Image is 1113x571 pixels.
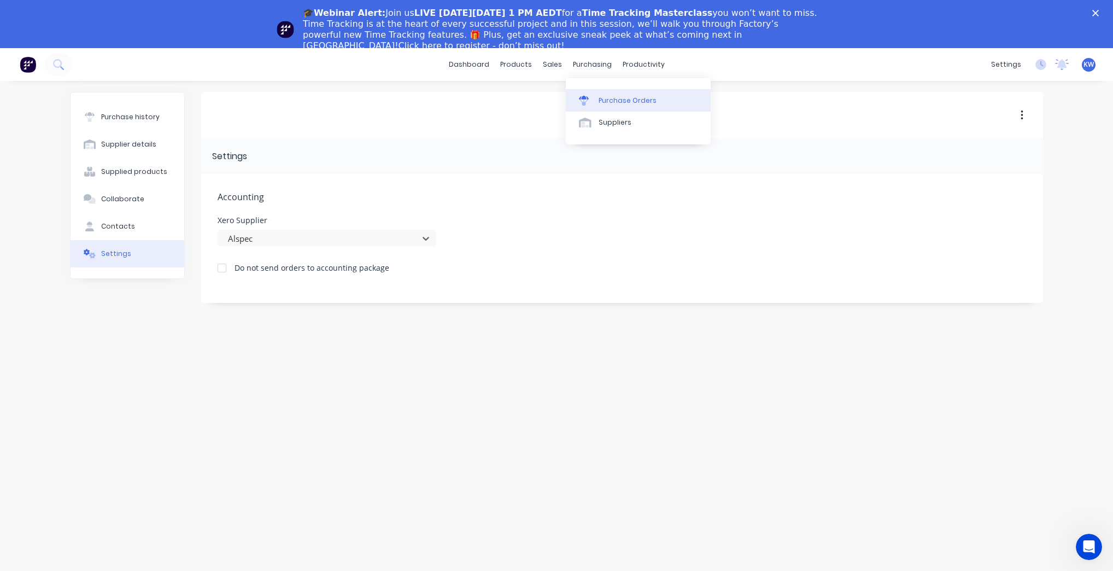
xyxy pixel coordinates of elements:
[71,185,184,213] button: Collaborate
[101,167,167,177] div: Supplied products
[218,190,1027,203] span: Accounting
[101,194,144,204] div: Collaborate
[1092,10,1103,16] div: Close
[101,222,135,231] div: Contacts
[101,249,131,259] div: Settings
[303,8,819,51] div: Join us for a you won’t want to miss. Time Tracking is at the heart of every successful project a...
[71,213,184,240] button: Contacts
[212,150,247,163] div: Settings
[71,158,184,185] button: Supplied products
[101,112,160,122] div: Purchase history
[566,89,711,111] a: Purchase Orders
[277,21,294,38] img: Profile image for Team
[414,8,562,18] b: LIVE [DATE][DATE] 1 PM AEDT
[399,40,565,51] a: Click here to register - don’t miss out!
[71,103,184,131] button: Purchase history
[582,8,713,18] b: Time Tracking Masterclass
[101,139,156,149] div: Supplier details
[599,118,631,127] div: Suppliers
[443,56,495,73] a: dashboard
[71,240,184,267] button: Settings
[303,8,385,18] b: 🎓Webinar Alert:
[1083,60,1094,69] span: KW
[71,131,184,158] button: Supplier details
[567,56,617,73] div: purchasing
[218,217,436,224] div: Xero Supplier
[566,112,711,133] a: Suppliers
[495,56,537,73] div: products
[599,96,657,106] div: Purchase Orders
[1076,534,1102,560] iframe: Intercom live chat
[617,56,670,73] div: productivity
[986,56,1027,73] div: settings
[537,56,567,73] div: sales
[235,262,389,273] div: Do not send orders to accounting package
[20,56,36,73] img: Factory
